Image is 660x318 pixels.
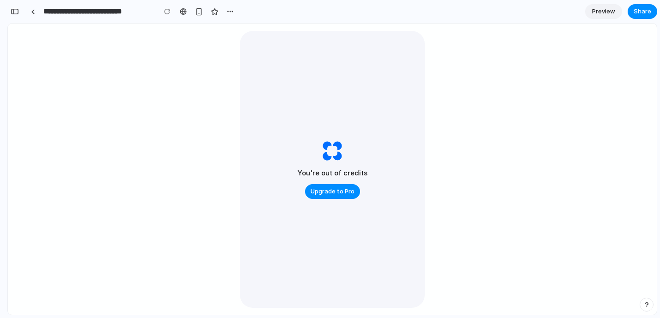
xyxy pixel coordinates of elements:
[298,168,367,179] h2: You're out of credits
[585,4,622,19] a: Preview
[628,4,657,19] button: Share
[305,184,360,199] button: Upgrade to Pro
[311,187,354,196] span: Upgrade to Pro
[592,7,615,16] span: Preview
[634,7,651,16] span: Share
